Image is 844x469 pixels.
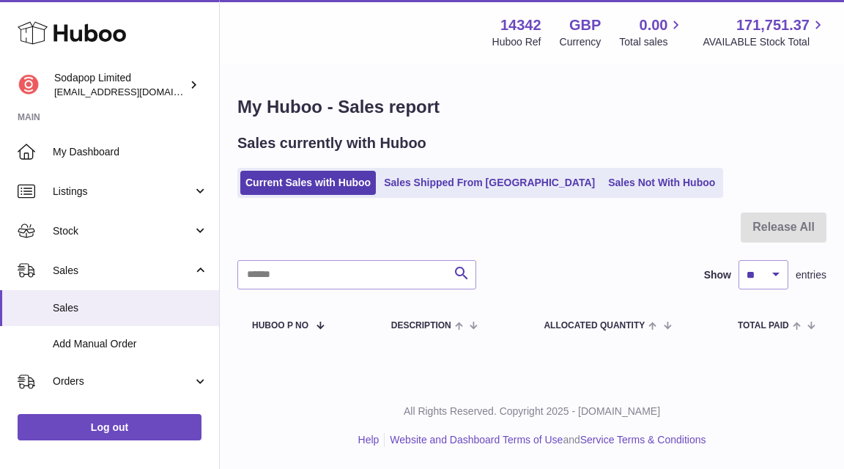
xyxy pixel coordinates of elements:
a: Website and Dashboard Terms of Use [390,434,563,446]
li: and [385,433,706,447]
h2: Sales currently with Huboo [237,133,426,153]
p: All Rights Reserved. Copyright 2025 - [DOMAIN_NAME] [232,405,832,418]
span: entries [796,268,826,282]
span: Add Manual Order [53,337,208,351]
a: Log out [18,414,201,440]
span: Sales [53,264,193,278]
a: 171,751.37 AVAILABLE Stock Total [703,15,826,49]
span: Huboo P no [252,321,308,330]
span: 0.00 [640,15,668,35]
span: Total paid [738,321,789,330]
a: Help [358,434,380,446]
span: Stock [53,224,193,238]
a: Service Terms & Conditions [580,434,706,446]
a: Sales Shipped From [GEOGRAPHIC_DATA] [379,171,600,195]
a: 0.00 Total sales [619,15,684,49]
a: Current Sales with Huboo [240,171,376,195]
strong: 14342 [500,15,541,35]
span: Sales [53,301,208,315]
span: AVAILABLE Stock Total [703,35,826,49]
span: Description [391,321,451,330]
span: [EMAIL_ADDRESS][DOMAIN_NAME] [54,86,215,97]
div: Sodapop Limited [54,71,186,99]
h1: My Huboo - Sales report [237,95,826,119]
span: Total sales [619,35,684,49]
strong: GBP [569,15,601,35]
span: 171,751.37 [736,15,810,35]
span: Listings [53,185,193,199]
img: cheese@online.no [18,74,40,96]
div: Huboo Ref [492,35,541,49]
div: Currency [560,35,601,49]
a: Sales Not With Huboo [603,171,720,195]
span: ALLOCATED Quantity [544,321,645,330]
span: My Dashboard [53,145,208,159]
span: Orders [53,374,193,388]
label: Show [704,268,731,282]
